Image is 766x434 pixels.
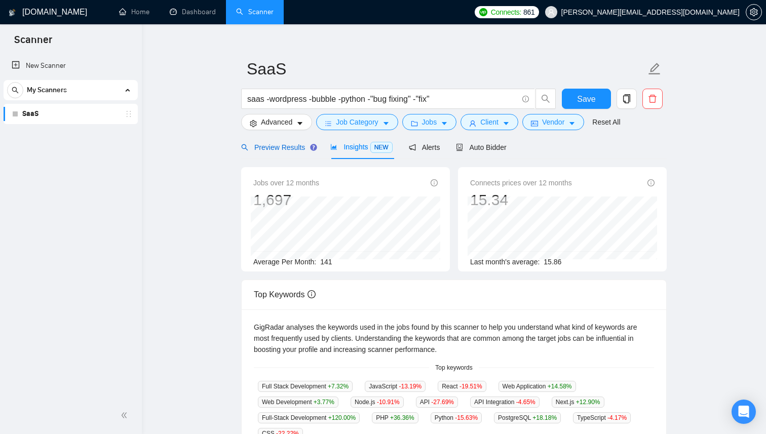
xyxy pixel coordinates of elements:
[325,120,332,127] span: bars
[544,258,561,266] span: 15.86
[253,177,319,188] span: Jobs over 12 months
[429,363,478,373] span: Top keywords
[516,399,535,406] span: -4.65 %
[576,399,600,406] span: +12.90 %
[121,410,131,420] span: double-left
[431,179,438,186] span: info-circle
[459,383,482,390] span: -19.51 %
[328,414,356,421] span: +120.00 %
[22,104,119,124] a: SaaS
[351,397,404,408] span: Node.js
[309,143,318,152] div: Tooltip anchor
[254,322,654,355] div: GigRadar analyses the keywords used in the jobs found by this scanner to help you understand what...
[330,143,337,150] span: area-chart
[494,412,561,423] span: PostgreSQL
[9,5,16,21] img: logo
[522,96,529,102] span: info-circle
[480,116,499,128] span: Client
[470,177,572,188] span: Connects prices over 12 months
[499,381,576,392] span: Web Application
[8,87,23,94] span: search
[642,89,663,109] button: delete
[470,190,572,210] div: 15.34
[532,414,557,421] span: +18.18 %
[258,381,353,392] span: Full Stack Development
[12,56,130,76] a: New Scanner
[258,412,360,423] span: Full-Stack Development
[607,414,627,421] span: -4.17 %
[456,143,506,151] span: Auto Bidder
[330,143,392,151] span: Insights
[568,120,576,127] span: caret-down
[617,89,637,109] button: copy
[592,116,620,128] a: Reset All
[411,120,418,127] span: folder
[399,383,422,390] span: -13.19 %
[7,82,23,98] button: search
[308,290,316,298] span: info-circle
[416,397,458,408] span: API
[441,120,448,127] span: caret-down
[617,94,636,103] span: copy
[470,258,540,266] span: Last month's average:
[647,179,655,186] span: info-circle
[503,120,510,127] span: caret-down
[328,383,349,390] span: +7.32 %
[535,89,556,109] button: search
[365,381,426,392] span: JavaScript
[241,144,248,151] span: search
[253,190,319,210] div: 1,697
[577,93,595,105] span: Save
[402,114,457,130] button: folderJobscaret-down
[320,258,332,266] span: 141
[552,397,604,408] span: Next.js
[455,414,478,421] span: -15.63 %
[438,381,486,392] span: React
[314,399,334,406] span: +3.77 %
[296,120,303,127] span: caret-down
[648,62,661,75] span: edit
[542,116,564,128] span: Vendor
[119,8,149,16] a: homeHome
[250,120,257,127] span: setting
[470,397,540,408] span: API Integration
[409,144,416,151] span: notification
[536,94,555,103] span: search
[548,383,572,390] span: +14.58 %
[236,8,274,16] a: searchScanner
[170,8,216,16] a: dashboardDashboard
[746,4,762,20] button: setting
[241,114,312,130] button: settingAdvancedcaret-down
[390,414,414,421] span: +36.36 %
[523,7,534,18] span: 861
[431,412,482,423] span: Python
[372,412,418,423] span: PHP
[241,143,314,151] span: Preview Results
[422,116,437,128] span: Jobs
[746,8,762,16] a: setting
[531,120,538,127] span: idcard
[261,116,292,128] span: Advanced
[522,114,584,130] button: idcardVendorcaret-down
[461,114,518,130] button: userClientcaret-down
[548,9,555,16] span: user
[456,144,463,151] span: robot
[377,399,400,406] span: -10.91 %
[562,89,611,109] button: Save
[479,8,487,16] img: upwork-logo.png
[253,258,316,266] span: Average Per Month:
[491,7,521,18] span: Connects:
[4,56,138,76] li: New Scanner
[336,116,378,128] span: Job Category
[258,397,338,408] span: Web Development
[27,80,67,100] span: My Scanners
[247,93,518,105] input: Search Freelance Jobs...
[316,114,398,130] button: barsJob Categorycaret-down
[254,280,654,309] div: Top Keywords
[573,412,631,423] span: TypeScript
[643,94,662,103] span: delete
[6,32,60,54] span: Scanner
[370,142,393,153] span: NEW
[4,80,138,124] li: My Scanners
